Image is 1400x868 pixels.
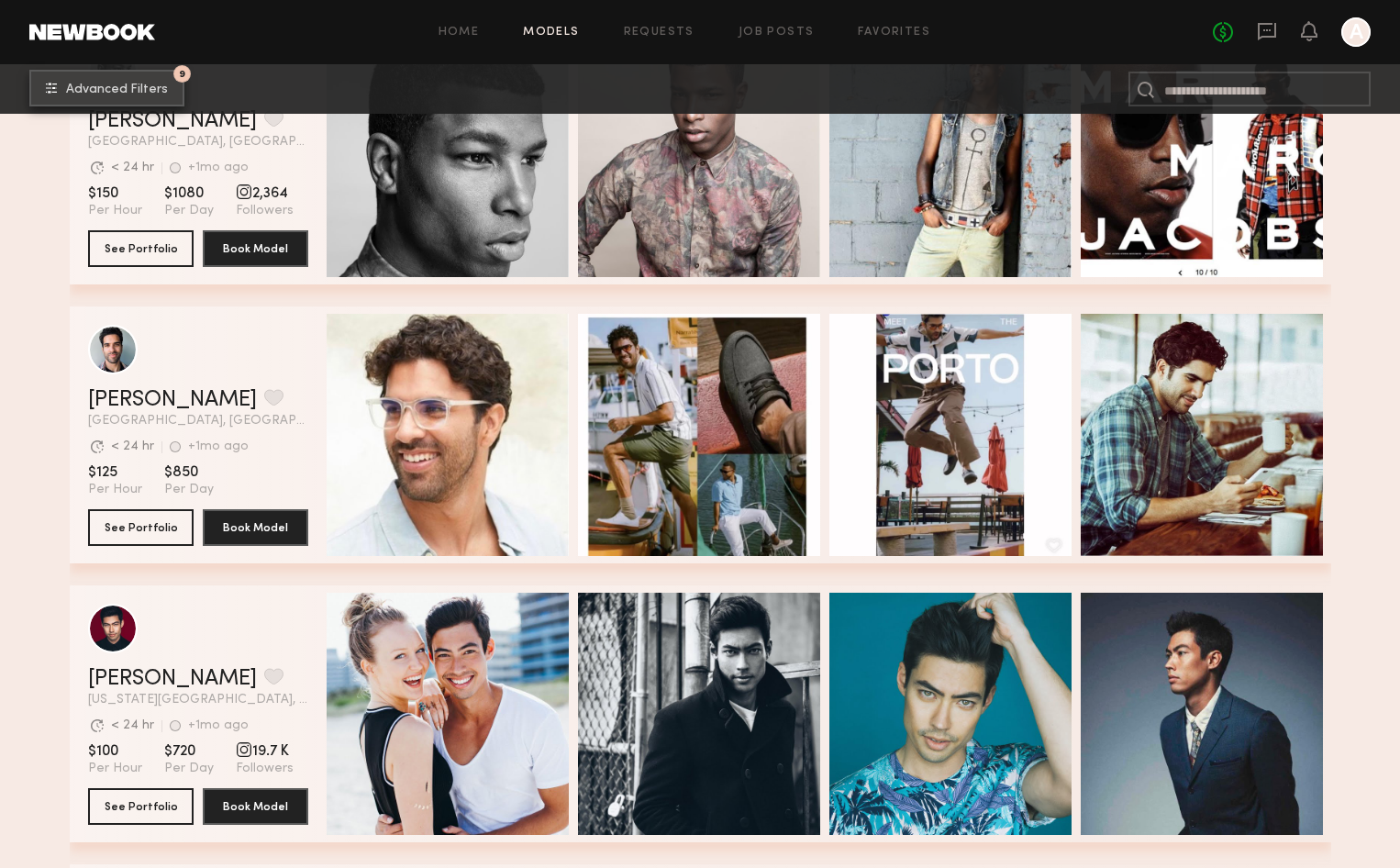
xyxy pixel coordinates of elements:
[188,440,249,453] div: +1mo ago
[111,161,154,174] div: < 24 hr
[164,203,214,219] span: Per Day
[88,136,308,149] span: [GEOGRAPHIC_DATA], [GEOGRAPHIC_DATA]
[88,203,142,219] span: Per Hour
[858,27,930,39] a: Favorites
[164,184,214,203] span: $1080
[88,415,308,428] span: [GEOGRAPHIC_DATA], [GEOGRAPHIC_DATA]
[164,463,214,482] span: $850
[66,83,168,96] span: Advanced Filters
[188,719,249,732] div: +1mo ago
[88,389,257,411] a: [PERSON_NAME]
[88,110,257,132] a: [PERSON_NAME]
[29,70,184,106] button: 9Advanced Filters
[624,27,694,39] a: Requests
[203,788,308,825] button: Book Model
[88,230,194,267] button: See Portfolio
[236,203,294,219] span: Followers
[236,761,294,777] span: Followers
[739,27,815,39] a: Job Posts
[88,694,308,707] span: [US_STATE][GEOGRAPHIC_DATA], [GEOGRAPHIC_DATA]
[179,70,185,78] span: 9
[236,742,294,761] span: 19.7 K
[88,482,142,498] span: Per Hour
[88,742,142,761] span: $100
[439,27,480,39] a: Home
[88,509,194,546] button: See Portfolio
[164,742,214,761] span: $720
[203,230,308,267] button: Book Model
[88,761,142,777] span: Per Hour
[111,719,154,732] div: < 24 hr
[164,761,214,777] span: Per Day
[188,161,249,174] div: +1mo ago
[1341,17,1371,47] a: A
[88,463,142,482] span: $125
[88,668,257,690] a: [PERSON_NAME]
[111,440,154,453] div: < 24 hr
[523,27,579,39] a: Models
[164,482,214,498] span: Per Day
[236,184,294,203] span: 2,364
[88,788,194,825] button: See Portfolio
[88,184,142,203] span: $150
[203,509,308,546] button: Book Model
